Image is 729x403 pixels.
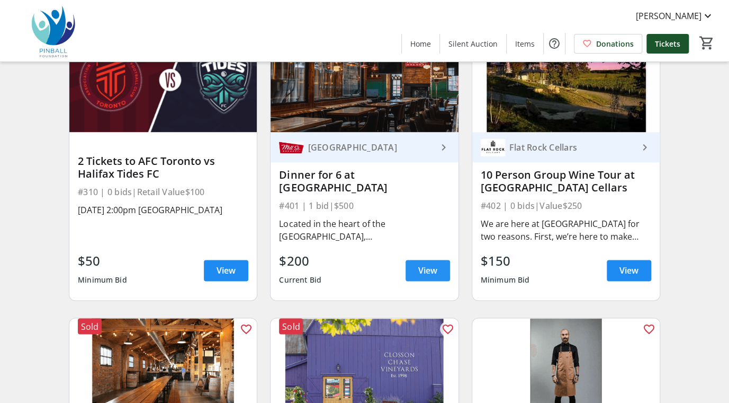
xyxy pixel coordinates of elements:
[78,185,248,199] div: #310 | 0 bids | Retail Value $100
[636,10,701,22] span: [PERSON_NAME]
[78,270,127,290] div: Minimum Bid
[279,217,449,243] div: Located in the heart of the [GEOGRAPHIC_DATA], [GEOGRAPHIC_DATA] operates out of the [GEOGRAPHIC_...
[6,4,101,57] img: Pinball Foundation 's Logo
[442,322,454,335] mat-icon: favorite_outline
[418,264,437,277] span: View
[279,169,449,194] div: Dinner for 6 at [GEOGRAPHIC_DATA]
[481,251,530,270] div: $150
[481,217,651,243] div: We are here at [GEOGRAPHIC_DATA] for two reasons. First, we’re here to make great wine. Second, w...
[607,260,651,281] a: View
[505,142,638,153] div: Flat Rock Cellars
[574,34,642,54] a: Donations
[596,38,634,49] span: Donations
[279,318,303,334] div: Sold
[481,169,651,194] div: 10 Person Group Wine Tour at [GEOGRAPHIC_DATA] Cellars
[279,198,449,213] div: #401 | 1 bid | $500
[402,34,439,54] a: Home
[515,38,535,49] span: Items
[481,270,530,290] div: Minimum Bid
[697,33,716,52] button: Cart
[78,155,248,180] div: 2 Tickets to AFC Toronto vs Halifax Tides FC
[472,132,660,162] a: Flat Rock CellarsFlat Rock Cellars
[271,132,458,162] a: Mill Street Brewery[GEOGRAPHIC_DATA]
[279,251,321,270] div: $200
[472,27,660,132] img: 10 Person Group Wine Tour at Flat Rock Cellars
[655,38,680,49] span: Tickets
[410,38,431,49] span: Home
[437,141,450,154] mat-icon: keyboard_arrow_right
[619,264,638,277] span: View
[406,260,450,281] a: View
[279,270,321,290] div: Current Bid
[69,27,257,132] img: 2 Tickets to AFC Toronto vs Halifax Tides FC
[303,142,437,153] div: [GEOGRAPHIC_DATA]
[78,251,127,270] div: $50
[279,135,303,160] img: Mill Street Brewery
[78,318,102,334] div: Sold
[440,34,506,54] a: Silent Auction
[78,204,248,216] div: [DATE] 2:00pm [GEOGRAPHIC_DATA]
[646,34,689,54] a: Tickets
[544,33,565,54] button: Help
[627,7,723,24] button: [PERSON_NAME]
[638,141,651,154] mat-icon: keyboard_arrow_right
[507,34,543,54] a: Items
[448,38,498,49] span: Silent Auction
[217,264,236,277] span: View
[481,135,505,160] img: Flat Rock Cellars
[643,322,655,335] mat-icon: favorite_outline
[481,198,651,213] div: #402 | 0 bids | Value $250
[271,27,458,132] img: Dinner for 6 at Mill Street Brew Pub
[204,260,248,281] a: View
[240,322,253,335] mat-icon: favorite_outline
